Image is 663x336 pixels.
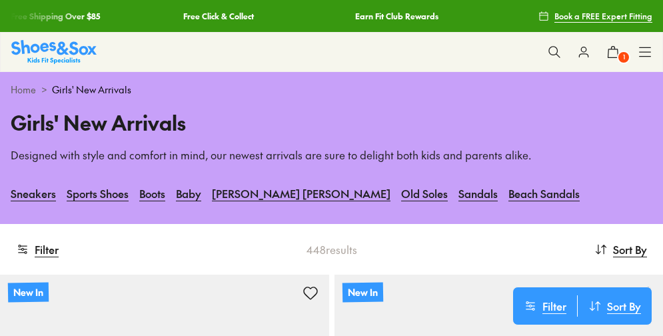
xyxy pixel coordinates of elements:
a: Old Soles [401,179,448,208]
button: Filter [513,295,577,317]
a: Sports Shoes [67,179,129,208]
a: Sneakers [11,179,56,208]
span: Sort By [607,298,641,314]
span: 1 [617,51,630,64]
a: Beach Sandals [508,179,580,208]
button: 1 [598,37,628,67]
a: [PERSON_NAME] [PERSON_NAME] [212,179,390,208]
a: Baby [176,179,201,208]
h1: Girls' New Arrivals [11,107,652,137]
button: Sort By [578,295,652,317]
div: > [11,83,652,97]
a: Book a FREE Expert Fitting [538,4,652,28]
a: Sandals [458,179,498,208]
span: Book a FREE Expert Fitting [554,10,652,22]
a: Boots [139,179,165,208]
span: Sort By [613,241,647,257]
p: New In [8,282,49,302]
button: Sort By [594,235,647,264]
p: New In [342,282,382,302]
img: SNS_Logo_Responsive.svg [11,40,97,63]
a: Shoes & Sox [11,40,97,63]
button: Filter [16,235,59,264]
a: Home [11,83,36,97]
span: Girls' New Arrivals [52,83,131,97]
p: Designed with style and comfort in mind, our newest arrivals are sure to delight both kids and pa... [11,148,652,163]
